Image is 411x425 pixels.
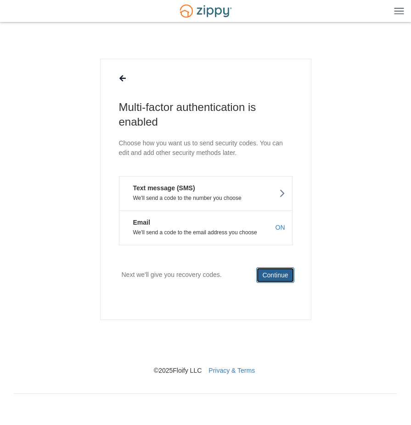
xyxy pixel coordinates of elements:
img: Logo [174,0,237,22]
p: We'll send a code to the email address you choose [126,229,285,236]
p: Choose how you want us to send security codes. You can edit and add other security methods later. [119,138,293,158]
img: Mobile Dropdown Menu [394,7,404,14]
a: Privacy & Terms [208,367,255,374]
h1: Multi-factor authentication is enabled [119,100,293,129]
button: Text message (SMS)We'll send a code to the number you choose [119,176,293,210]
button: Continue [256,267,294,283]
nav: © 2025 Floify LLC [14,320,397,375]
button: EmailWe'll send a code to the email address you chooseON [119,210,293,245]
p: We'll send a code to the number you choose [126,195,285,201]
p: Next we'll give you recovery codes. [122,267,222,282]
span: ON [276,223,285,232]
em: Email [126,218,150,227]
em: Text message (SMS) [126,183,195,193]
